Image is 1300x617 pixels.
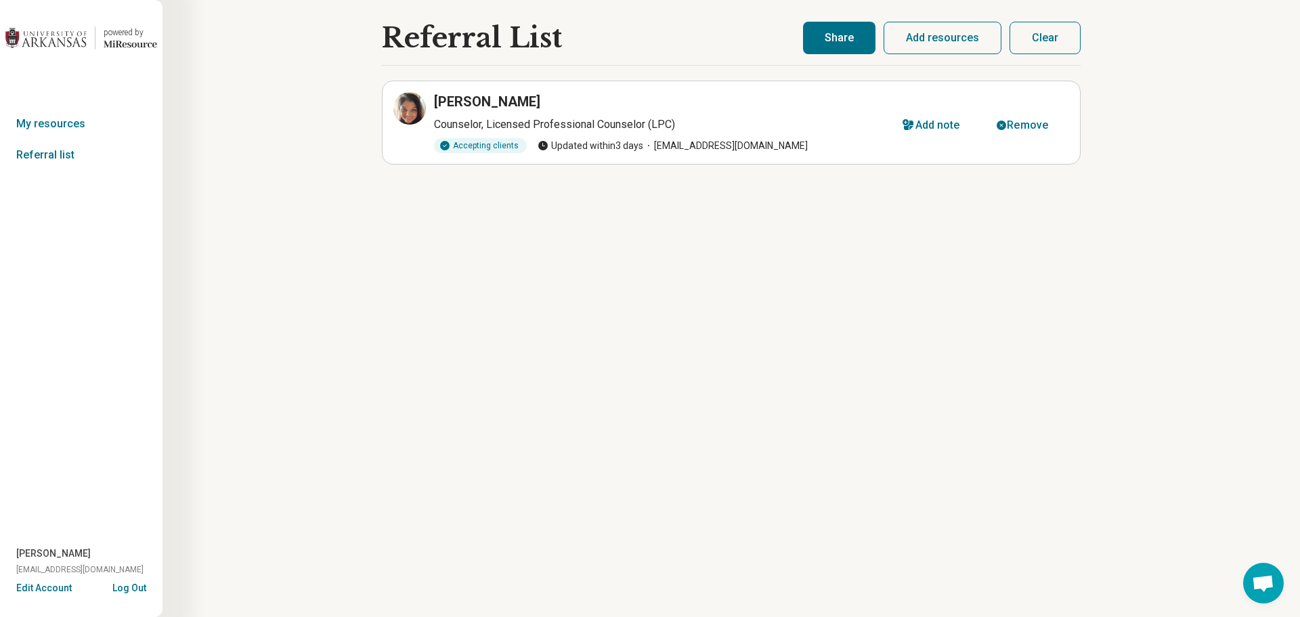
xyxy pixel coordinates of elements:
[1243,563,1284,603] a: Open chat
[886,109,981,142] button: Add note
[434,116,886,133] p: Counselor, Licensed Professional Counselor (LPC)
[16,563,144,576] span: [EMAIL_ADDRESS][DOMAIN_NAME]
[434,92,540,111] h3: [PERSON_NAME]
[1010,22,1081,54] button: Clear
[915,120,960,131] div: Add note
[104,26,157,39] div: powered by
[980,109,1069,142] button: Remove
[5,22,157,54] a: University of Arkansaspowered by
[803,22,875,54] button: Share
[16,581,72,595] button: Edit Account
[643,139,808,153] span: [EMAIL_ADDRESS][DOMAIN_NAME]
[5,22,87,54] img: University of Arkansas
[538,139,643,153] span: Updated within 3 days
[1007,120,1048,131] div: Remove
[434,138,527,153] div: Accepting clients
[884,22,1001,54] button: Add resources
[16,547,91,561] span: [PERSON_NAME]
[112,581,146,592] button: Log Out
[382,22,562,54] h1: Referral List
